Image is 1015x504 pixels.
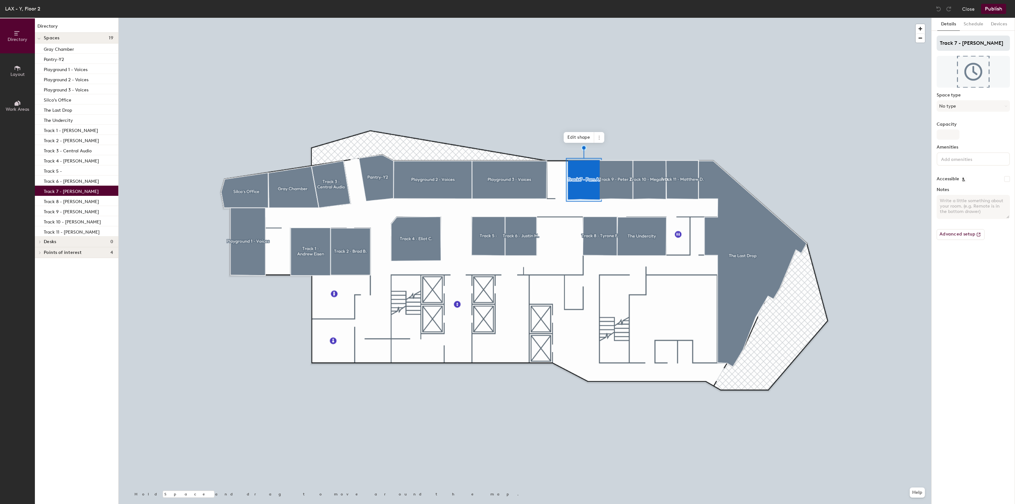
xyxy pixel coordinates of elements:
[937,122,1010,127] label: Capacity
[110,250,113,255] span: 4
[935,6,942,12] img: Undo
[35,23,118,33] h1: Directory
[910,487,925,498] button: Help
[44,239,56,244] span: Desks
[44,217,101,225] p: Track 10 - [PERSON_NAME]
[937,100,1010,112] button: No type
[5,5,40,13] div: LAX - Y, Floor 2
[109,36,113,41] span: 19
[937,145,1010,150] label: Amenities
[44,106,72,113] p: The Last Drop
[110,239,113,244] span: 0
[44,167,62,174] p: Track 5 -
[10,72,25,77] span: Layout
[937,187,1010,192] label: Notes
[937,18,960,31] button: Details
[937,176,959,182] label: Accessible
[937,229,985,240] button: Advanced setup
[987,18,1011,31] button: Devices
[44,45,74,52] p: Gray Chamber
[946,6,952,12] img: Redo
[44,177,99,184] p: Track 6 - [PERSON_NAME]
[981,4,1006,14] button: Publish
[44,156,99,164] p: Track 4 - [PERSON_NAME]
[962,4,975,14] button: Close
[6,107,29,112] span: Work Areas
[940,155,997,162] input: Add amenities
[44,136,99,143] p: Track 2 - [PERSON_NAME]
[937,56,1010,88] img: The space named Track 7 - Pam A.
[44,126,98,133] p: Track 1 - [PERSON_NAME]
[44,96,71,103] p: Silco's Office
[44,85,88,93] p: Playground 3 - Voices
[8,37,27,42] span: Directory
[44,36,60,41] span: Spaces
[44,65,88,72] p: Playground 1 - Voices
[564,132,594,143] span: Edit shape
[960,18,987,31] button: Schedule
[44,197,99,204] p: Track 8 - [PERSON_NAME]
[937,93,1010,98] label: Space type
[44,187,99,194] p: Track 7 - [PERSON_NAME]
[44,116,73,123] p: The Undercity
[44,75,88,83] p: Playground 2 - Voices
[44,146,92,154] p: Track 3 - Central Audio
[44,228,100,235] p: Track 11 - [PERSON_NAME]
[44,207,99,215] p: Track 9 - [PERSON_NAME]
[44,250,82,255] span: Points of interest
[44,55,64,62] p: Pantry-Y2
